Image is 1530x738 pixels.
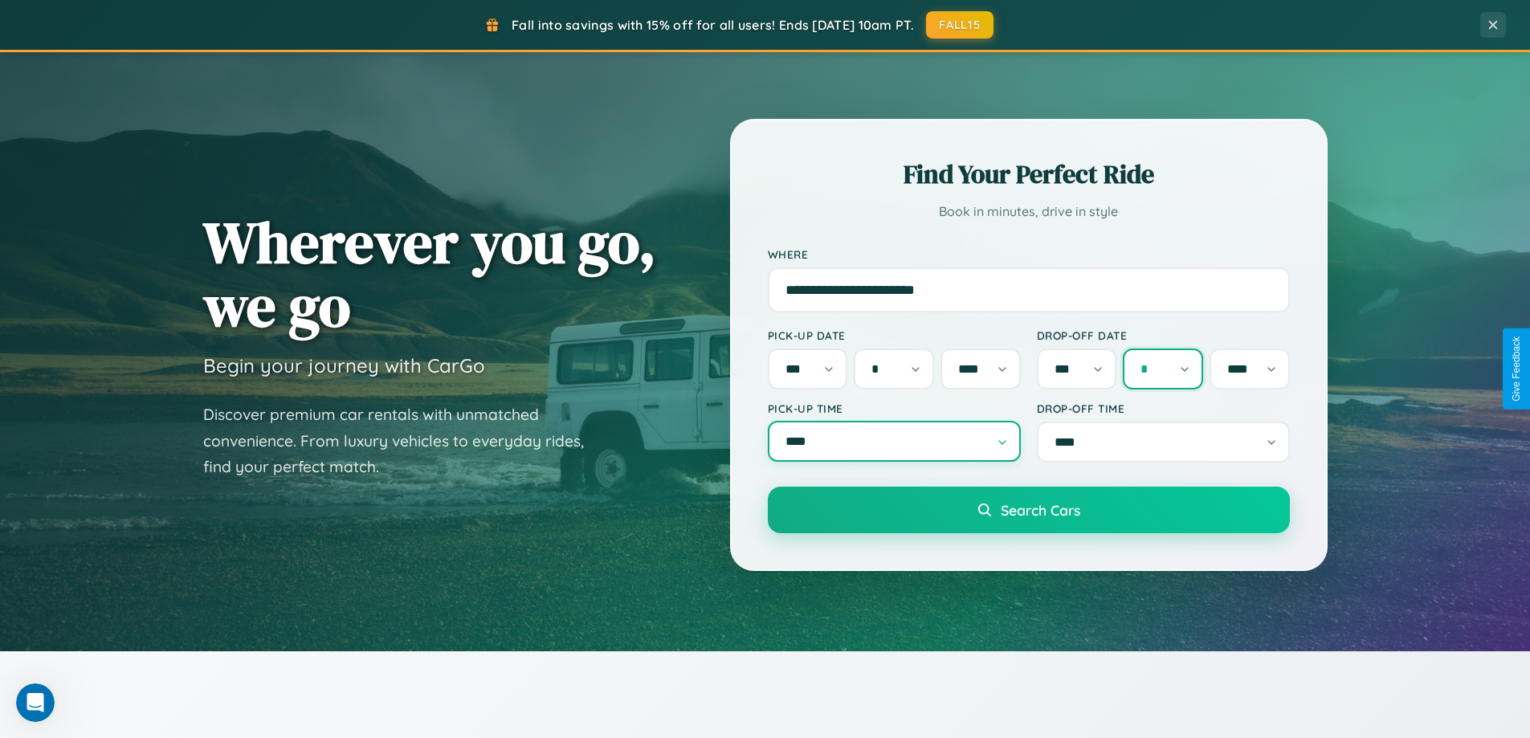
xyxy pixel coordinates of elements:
[768,200,1290,223] p: Book in minutes, drive in style
[203,402,605,480] p: Discover premium car rentals with unmatched convenience. From luxury vehicles to everyday rides, ...
[512,17,914,33] span: Fall into savings with 15% off for all users! Ends [DATE] 10am PT.
[1037,402,1290,415] label: Drop-off Time
[1001,501,1080,519] span: Search Cars
[203,353,485,377] h3: Begin your journey with CarGo
[16,683,55,722] iframe: Intercom live chat
[768,247,1290,261] label: Where
[1511,336,1522,402] div: Give Feedback
[926,11,993,39] button: FALL15
[768,402,1021,415] label: Pick-up Time
[768,157,1290,192] h2: Find Your Perfect Ride
[203,210,656,337] h1: Wherever you go, we go
[768,328,1021,342] label: Pick-up Date
[1037,328,1290,342] label: Drop-off Date
[768,487,1290,533] button: Search Cars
